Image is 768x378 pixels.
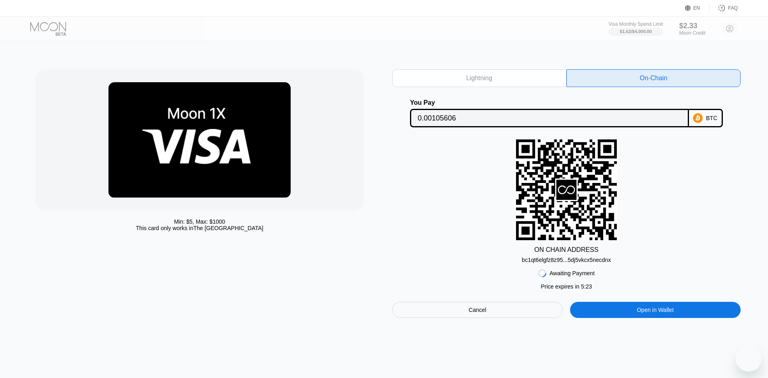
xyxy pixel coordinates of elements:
div: You PayBTC [392,99,741,127]
div: On-Chain [640,74,667,82]
div: Cancel [392,302,563,318]
div: Open in Wallet [570,302,741,318]
div: On-Chain [566,69,741,87]
div: ON CHAIN ADDRESS [534,246,598,253]
div: Awaiting Payment [549,270,595,276]
div: Lightning [466,74,492,82]
div: Cancel [469,306,487,314]
div: Price expires in [541,283,592,290]
div: bc1qt6elgfz8z95...5dj5vkcx5necdnx [522,253,611,263]
div: bc1qt6elgfz8z95...5dj5vkcx5necdnx [522,257,611,263]
div: You Pay [410,99,689,106]
span: 5 : 23 [581,283,592,290]
iframe: Mesajlaşma penceresini başlatma düğmesi [736,346,762,372]
div: Open in Wallet [637,306,674,314]
div: FAQ [710,4,738,12]
div: FAQ [728,5,738,11]
div: BTC [706,115,717,121]
div: Visa Monthly Spend Limit [608,21,663,27]
div: EN [693,5,700,11]
div: Min: $ 5 , Max: $ 1000 [174,218,225,225]
div: This card only works in The [GEOGRAPHIC_DATA] [136,225,263,231]
div: Lightning [392,69,566,87]
div: Visa Monthly Spend Limit$1.62/$4,000.00 [608,21,663,36]
div: $1.62 / $4,000.00 [620,29,652,34]
div: EN [685,4,710,12]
